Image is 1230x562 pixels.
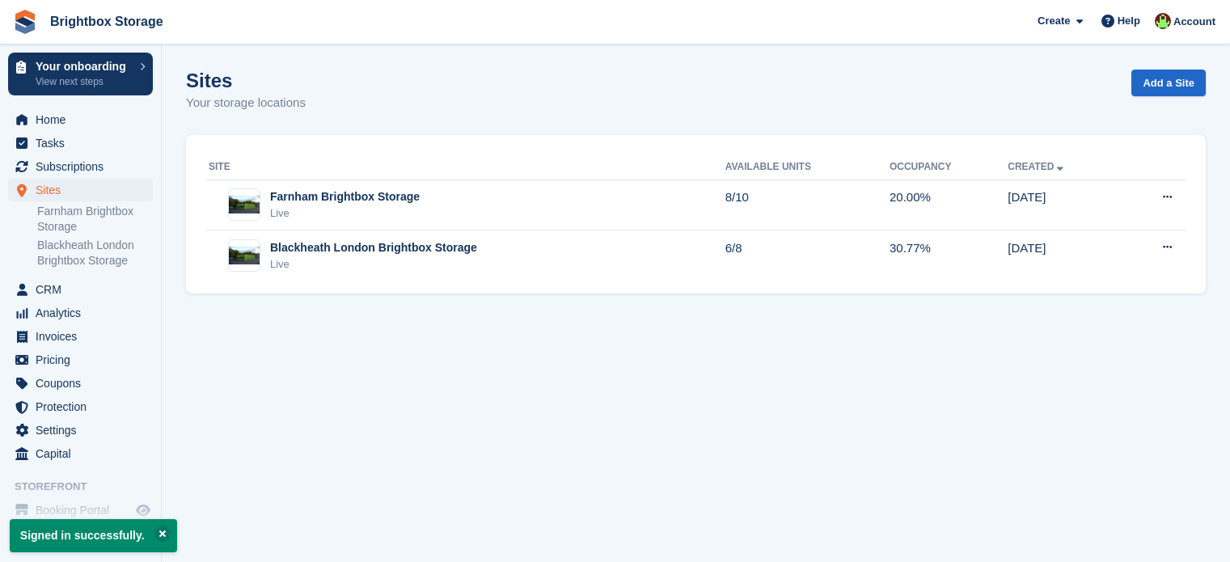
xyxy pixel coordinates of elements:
[36,61,132,72] p: Your onboarding
[37,204,153,235] a: Farnham Brightbox Storage
[8,155,153,178] a: menu
[36,74,132,89] p: View next steps
[186,94,306,112] p: Your storage locations
[36,419,133,442] span: Settings
[1008,230,1121,281] td: [DATE]
[8,442,153,465] a: menu
[890,180,1008,230] td: 20.00%
[36,278,133,301] span: CRM
[10,519,177,552] p: Signed in successfully.
[8,372,153,395] a: menu
[36,442,133,465] span: Capital
[229,247,260,264] img: Image of Blackheath London Brightbox Storage site
[1155,13,1171,29] img: Marlena
[186,70,306,91] h1: Sites
[1008,180,1121,230] td: [DATE]
[8,132,153,154] a: menu
[270,239,477,256] div: Blackheath London Brightbox Storage
[36,302,133,324] span: Analytics
[229,196,260,213] img: Image of Farnham Brightbox Storage site
[270,256,477,273] div: Live
[36,132,133,154] span: Tasks
[8,395,153,418] a: menu
[8,302,153,324] a: menu
[36,499,133,522] span: Booking Portal
[36,372,133,395] span: Coupons
[36,349,133,371] span: Pricing
[270,188,420,205] div: Farnham Brightbox Storage
[8,108,153,131] a: menu
[1118,13,1140,29] span: Help
[890,154,1008,180] th: Occupancy
[890,230,1008,281] td: 30.77%
[36,108,133,131] span: Home
[36,179,133,201] span: Sites
[8,325,153,348] a: menu
[37,238,153,268] a: Blackheath London Brightbox Storage
[1131,70,1206,96] a: Add a Site
[8,278,153,301] a: menu
[725,230,890,281] td: 6/8
[36,155,133,178] span: Subscriptions
[725,180,890,230] td: 8/10
[205,154,725,180] th: Site
[15,479,161,495] span: Storefront
[270,205,420,222] div: Live
[8,179,153,201] a: menu
[8,349,153,371] a: menu
[36,325,133,348] span: Invoices
[1173,14,1215,30] span: Account
[44,8,170,35] a: Brightbox Storage
[8,53,153,95] a: Your onboarding View next steps
[13,10,37,34] img: stora-icon-8386f47178a22dfd0bd8f6a31ec36ba5ce8667c1dd55bd0f319d3a0aa187defe.svg
[8,499,153,522] a: menu
[36,395,133,418] span: Protection
[8,419,153,442] a: menu
[1038,13,1070,29] span: Create
[1008,161,1067,172] a: Created
[133,501,153,520] a: Preview store
[725,154,890,180] th: Available Units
